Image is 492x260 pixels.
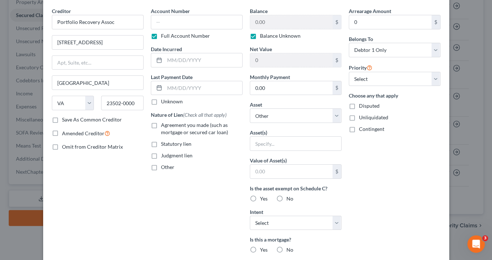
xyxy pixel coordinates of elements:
label: Intent [250,208,263,216]
input: -- [151,15,243,29]
input: Enter city... [52,76,143,90]
span: Yes [260,195,268,202]
label: Balance Unknown [260,32,301,40]
label: Balance [250,7,268,15]
input: Enter zip... [101,96,144,110]
label: Choose any that apply [349,92,441,99]
input: 0.00 [250,53,332,67]
input: MM/DD/YYYY [165,81,242,95]
div: $ [332,15,341,29]
iframe: Intercom live chat [467,235,485,253]
label: Is the asset exempt on Schedule C? [250,185,342,192]
div: $ [332,53,341,67]
label: Date Incurred [151,45,182,53]
div: $ [332,165,341,178]
span: 3 [482,235,488,241]
span: Omit from Creditor Matrix [62,144,123,150]
label: Net Value [250,45,272,53]
input: Enter address... [52,36,143,49]
span: Agreement you made (such as mortgage or secured car loan) [161,122,228,135]
label: Unknown [161,98,183,105]
input: Specify... [250,137,341,150]
span: Amended Creditor [62,130,104,136]
label: Is this a mortgage? [250,236,342,243]
span: No [286,195,293,202]
input: 0.00 [250,165,332,178]
span: Belongs To [349,36,373,42]
div: $ [431,15,440,29]
label: Asset(s) [250,129,267,136]
span: Creditor [52,8,71,14]
span: Asset [250,102,262,108]
input: 0.00 [250,81,332,95]
span: Yes [260,247,268,253]
span: No [286,247,293,253]
label: Arrearage Amount [349,7,391,15]
input: 0.00 [349,15,431,29]
input: Apt, Suite, etc... [52,56,143,70]
label: Nature of Lien [151,111,227,119]
label: Value of Asset(s) [250,157,287,164]
span: Judgment lien [161,152,193,158]
div: $ [332,81,341,95]
span: (Check all that apply) [183,112,227,118]
span: Other [161,164,174,170]
label: Full Account Number [161,32,210,40]
input: Search creditor by name... [52,15,144,29]
label: Last Payment Date [151,73,193,81]
span: Unliquidated [359,114,388,120]
span: Contingent [359,126,384,132]
span: Statutory lien [161,141,191,147]
span: Disputed [359,103,380,109]
label: Save As Common Creditor [62,116,122,123]
label: Account Number [151,7,190,15]
input: MM/DD/YYYY [165,53,242,67]
label: Monthly Payment [250,73,290,81]
input: 0.00 [250,15,332,29]
label: Priority [349,63,372,72]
